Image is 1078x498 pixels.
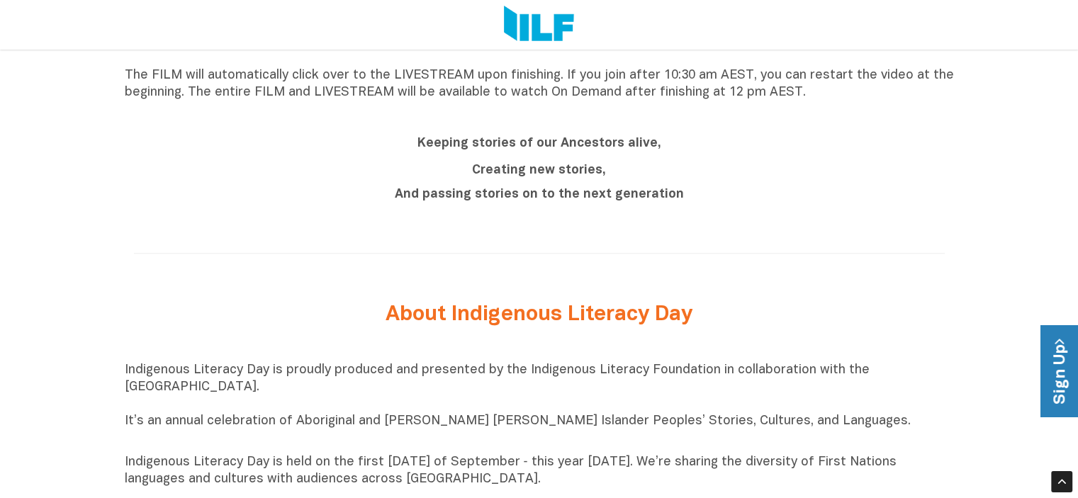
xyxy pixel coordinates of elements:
[274,303,805,327] h2: About Indigenous Literacy Day
[504,6,574,44] img: Logo
[125,454,954,488] p: Indigenous Literacy Day is held on the first [DATE] of September ‑ this year [DATE]. We’re sharin...
[125,67,954,101] p: The FILM will automatically click over to the LIVESTREAM upon finishing. If you join after 10:30 ...
[417,137,661,149] b: Keeping stories of our Ancestors alive,
[472,164,606,176] b: Creating new stories,
[1051,471,1072,492] div: Scroll Back to Top
[125,362,954,447] p: Indigenous Literacy Day is proudly produced and presented by the Indigenous Literacy Foundation i...
[395,188,684,200] b: And passing stories on to the next generation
